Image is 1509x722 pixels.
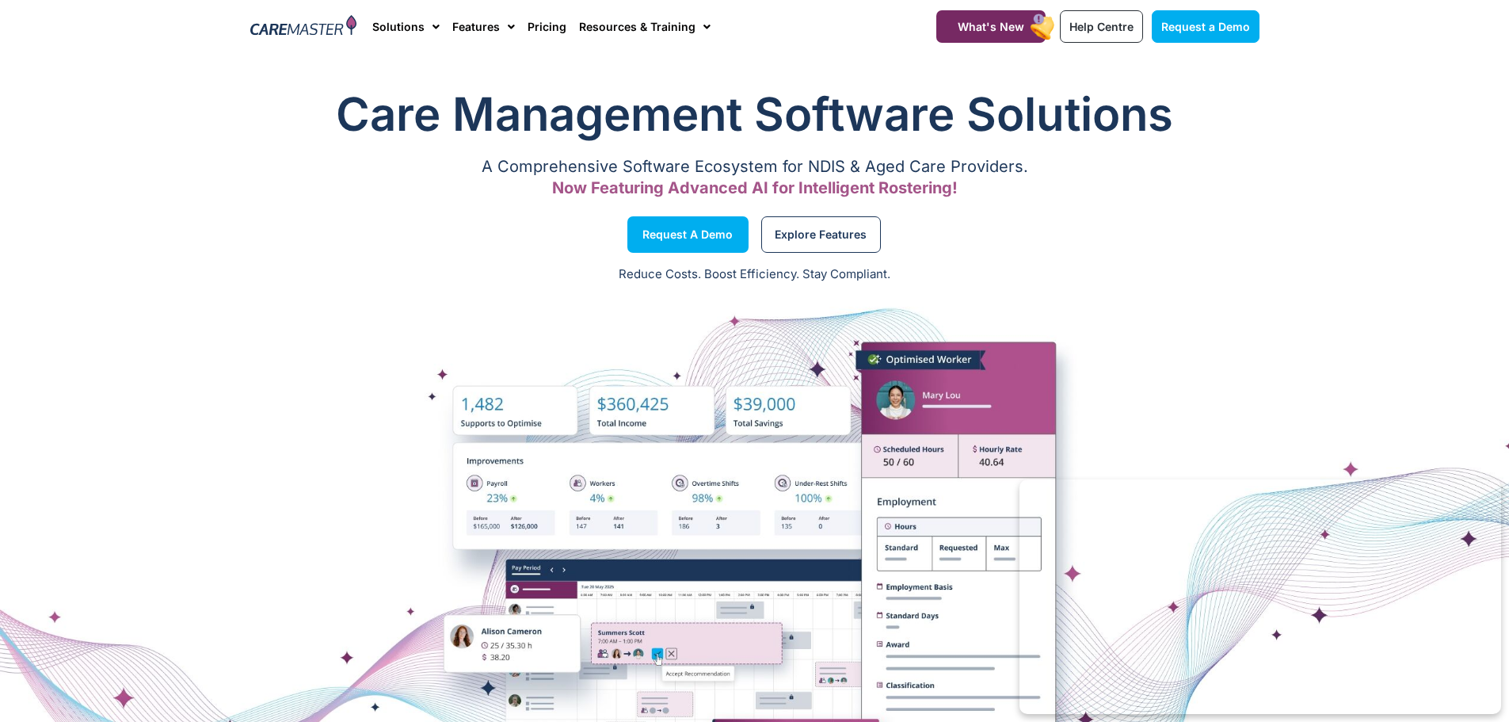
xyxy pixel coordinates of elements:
[1060,10,1143,43] a: Help Centre
[936,10,1046,43] a: What's New
[1069,20,1134,33] span: Help Centre
[775,231,867,239] span: Explore Features
[250,162,1259,172] p: A Comprehensive Software Ecosystem for NDIS & Aged Care Providers.
[10,265,1499,284] p: Reduce Costs. Boost Efficiency. Stay Compliant.
[627,216,749,253] a: Request a Demo
[250,82,1259,146] h1: Care Management Software Solutions
[1152,10,1259,43] a: Request a Demo
[958,20,1024,33] span: What's New
[1019,479,1501,714] iframe: Popup CTA
[761,216,881,253] a: Explore Features
[552,178,958,197] span: Now Featuring Advanced AI for Intelligent Rostering!
[250,15,357,39] img: CareMaster Logo
[1161,20,1250,33] span: Request a Demo
[642,231,733,239] span: Request a Demo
